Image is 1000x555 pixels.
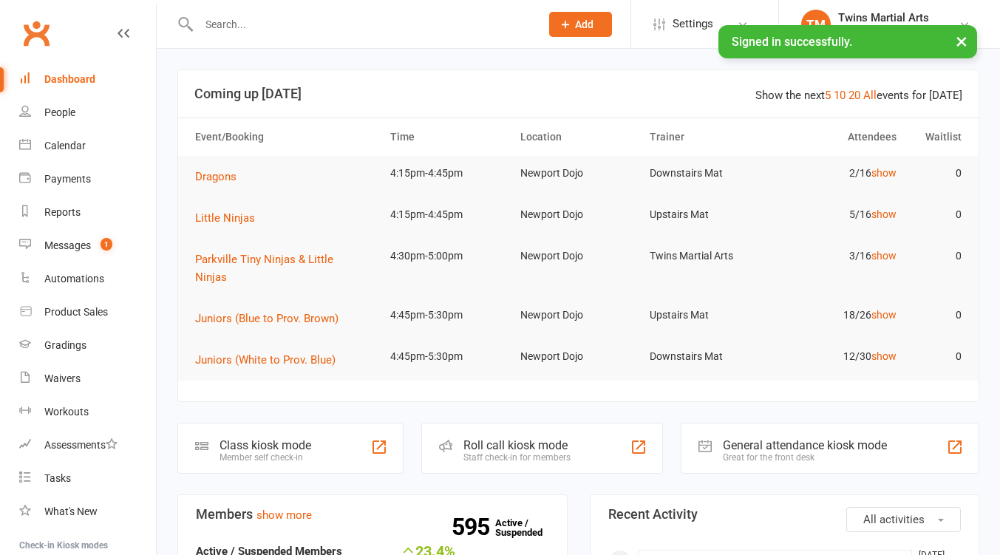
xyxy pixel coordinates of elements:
[903,298,968,333] td: 0
[549,12,612,37] button: Add
[44,505,98,517] div: What's New
[863,513,925,526] span: All activities
[196,507,549,522] h3: Members
[825,89,831,102] a: 5
[19,163,156,196] a: Payments
[19,329,156,362] a: Gradings
[194,14,530,35] input: Search...
[903,239,968,273] td: 0
[871,250,897,262] a: show
[495,507,560,548] a: 595Active / Suspended
[948,25,975,57] button: ×
[19,63,156,96] a: Dashboard
[871,167,897,179] a: show
[463,438,571,452] div: Roll call kiosk mode
[195,168,247,185] button: Dragons
[514,298,644,333] td: Newport Dojo
[44,472,71,484] div: Tasks
[384,298,514,333] td: 4:45pm-5:30pm
[220,438,311,452] div: Class kiosk mode
[19,429,156,462] a: Assessments
[195,310,349,327] button: Juniors (Blue to Prov. Brown)
[773,156,903,191] td: 2/16
[19,229,156,262] a: Messages 1
[220,452,311,463] div: Member self check-in
[44,306,108,318] div: Product Sales
[19,96,156,129] a: People
[18,15,55,52] a: Clubworx
[256,508,312,522] a: show more
[44,339,86,351] div: Gradings
[514,197,644,232] td: Newport Dojo
[195,209,265,227] button: Little Ninjas
[19,362,156,395] a: Waivers
[643,239,773,273] td: Twins Martial Arts
[514,239,644,273] td: Newport Dojo
[194,86,962,101] h3: Coming up [DATE]
[44,273,104,285] div: Automations
[195,170,237,183] span: Dragons
[384,239,514,273] td: 4:30pm-5:00pm
[846,507,961,532] button: All activities
[903,339,968,374] td: 0
[871,350,897,362] a: show
[834,89,846,102] a: 10
[871,208,897,220] a: show
[195,351,346,369] button: Juniors (White to Prov. Blue)
[195,312,339,325] span: Juniors (Blue to Prov. Brown)
[723,452,887,463] div: Great for the front desk
[673,7,713,41] span: Settings
[773,239,903,273] td: 3/16
[44,73,95,85] div: Dashboard
[643,197,773,232] td: Upstairs Mat
[44,439,118,451] div: Assessments
[384,197,514,232] td: 4:15pm-4:45pm
[514,156,644,191] td: Newport Dojo
[723,438,887,452] div: General attendance kiosk mode
[903,118,968,156] th: Waitlist
[19,462,156,495] a: Tasks
[195,251,377,286] button: Parkville Tiny Ninjas & Little Ninjas
[44,106,75,118] div: People
[608,507,962,522] h3: Recent Activity
[863,89,877,102] a: All
[44,140,86,151] div: Calendar
[195,253,333,284] span: Parkville Tiny Ninjas & Little Ninjas
[195,211,255,225] span: Little Ninjas
[44,206,81,218] div: Reports
[463,452,571,463] div: Staff check-in for members
[643,118,773,156] th: Trainer
[384,339,514,374] td: 4:45pm-5:30pm
[643,298,773,333] td: Upstairs Mat
[195,353,336,367] span: Juniors (White to Prov. Blue)
[19,196,156,229] a: Reports
[643,156,773,191] td: Downstairs Mat
[188,118,384,156] th: Event/Booking
[643,339,773,374] td: Downstairs Mat
[44,406,89,418] div: Workouts
[44,173,91,185] div: Payments
[903,156,968,191] td: 0
[514,118,644,156] th: Location
[19,129,156,163] a: Calendar
[773,197,903,232] td: 5/16
[384,118,514,156] th: Time
[755,86,962,104] div: Show the next events for [DATE]
[871,309,897,321] a: show
[801,10,831,39] div: TM
[101,238,112,251] span: 1
[903,197,968,232] td: 0
[732,35,852,49] span: Signed in successfully.
[44,239,91,251] div: Messages
[514,339,644,374] td: Newport Dojo
[44,372,81,384] div: Waivers
[19,495,156,528] a: What's New
[384,156,514,191] td: 4:15pm-4:45pm
[452,516,495,538] strong: 595
[19,296,156,329] a: Product Sales
[773,339,903,374] td: 12/30
[19,395,156,429] a: Workouts
[838,24,929,38] div: Twins Martial Arts
[848,89,860,102] a: 20
[575,18,593,30] span: Add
